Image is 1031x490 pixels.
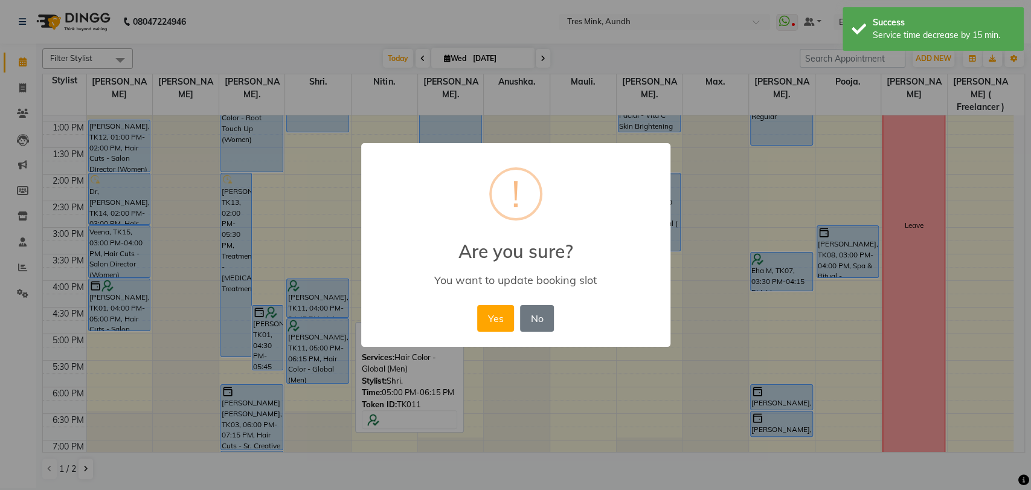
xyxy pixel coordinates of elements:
[512,170,520,218] div: !
[477,305,514,332] button: Yes
[520,305,554,332] button: No
[873,16,1015,29] div: Success
[873,29,1015,42] div: Service time decrease by 15 min.
[361,226,670,262] h2: Are you sure?
[378,273,652,287] div: You want to update booking slot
